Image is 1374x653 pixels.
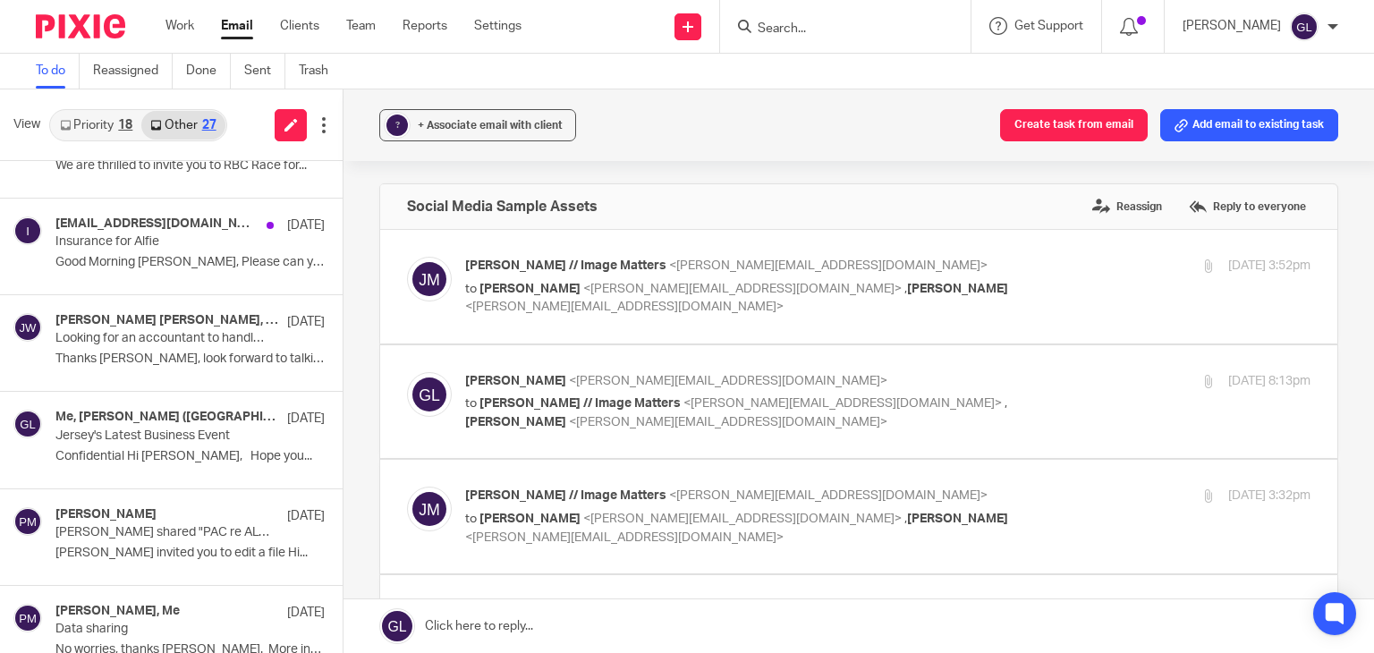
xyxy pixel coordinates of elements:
[1088,193,1166,220] label: Reassign
[465,531,784,544] span: <[PERSON_NAME][EMAIL_ADDRESS][DOMAIN_NAME]>
[683,397,1002,410] span: <[PERSON_NAME][EMAIL_ADDRESS][DOMAIN_NAME]>
[479,397,681,410] span: [PERSON_NAME] // Image Matters
[280,17,319,35] a: Clients
[583,283,902,295] span: <[PERSON_NAME][EMAIL_ADDRESS][DOMAIN_NAME]>
[36,54,80,89] a: To do
[55,449,325,464] p: Confidential Hi [PERSON_NAME], Hope you...
[465,259,666,272] span: [PERSON_NAME] // Image Matters
[287,216,325,234] p: [DATE]
[418,120,563,131] span: + Associate email with client
[13,410,42,438] img: svg%3E
[1228,257,1310,276] p: [DATE] 3:52pm
[346,17,376,35] a: Team
[78,517,400,530] span: [PERSON_NAME][EMAIL_ADDRESS][DOMAIN_NAME]
[13,115,40,134] span: View
[479,513,581,525] span: [PERSON_NAME]
[465,416,566,428] span: [PERSON_NAME]
[55,255,325,270] p: Good Morning [PERSON_NAME], Please can you send...
[386,114,408,136] div: ?
[907,283,1008,295] span: [PERSON_NAME]
[55,331,271,346] p: Looking for an accountant to handle a business acqusition
[118,119,132,131] div: 18
[55,507,157,522] h4: [PERSON_NAME]
[465,513,477,525] span: to
[72,517,79,530] span: //
[141,111,225,140] a: Other27
[186,54,231,89] a: Done
[479,283,581,295] span: [PERSON_NAME]
[55,604,180,619] h4: [PERSON_NAME], Me
[465,397,477,410] span: to
[403,17,447,35] a: Reports
[1160,109,1338,141] button: Add email to existing task
[287,507,325,525] p: [DATE]
[13,604,42,632] img: svg%3E
[1005,397,1007,410] span: ,
[569,375,887,387] span: <[PERSON_NAME][EMAIL_ADDRESS][DOMAIN_NAME]>
[465,375,566,387] span: [PERSON_NAME]
[55,525,271,540] p: [PERSON_NAME] shared "PAC re ALO review Response [DATE]" with you
[1228,372,1310,391] p: [DATE] 8:13pm
[55,352,325,367] p: Thanks [PERSON_NAME], look forward to talking. [PERSON_NAME] ...
[13,313,42,342] img: svg%3E
[465,301,784,313] span: <[PERSON_NAME][EMAIL_ADDRESS][DOMAIN_NAME]>
[904,283,907,295] span: ,
[669,489,988,502] span: <[PERSON_NAME][EMAIL_ADDRESS][DOMAIN_NAME]>
[55,158,325,174] p: We are thrilled to invite you to RBC Race for...
[907,513,1008,525] span: [PERSON_NAME]
[474,17,522,35] a: Settings
[55,428,271,444] p: Jersey's Latest Business Event
[55,313,278,328] h4: [PERSON_NAME] [PERSON_NAME], Me
[904,513,907,525] span: ,
[756,21,917,38] input: Search
[55,234,271,250] p: Insurance for Alfie
[287,410,325,428] p: [DATE]
[1014,20,1083,32] span: Get Support
[407,487,452,531] img: svg%3E
[55,410,278,425] h4: Me, [PERSON_NAME] ([GEOGRAPHIC_DATA])
[379,109,576,141] button: ? + Associate email with client
[13,216,42,245] img: svg%3E
[221,17,253,35] a: Email
[569,416,887,428] span: <[PERSON_NAME][EMAIL_ADDRESS][DOMAIN_NAME]>
[1228,487,1310,505] p: [DATE] 3:32pm
[287,604,325,622] p: [DATE]
[36,14,125,38] img: Pixie
[202,119,216,131] div: 27
[51,111,141,140] a: Priority18
[93,54,173,89] a: Reassigned
[244,54,285,89] a: Sent
[13,507,42,536] img: svg%3E
[669,259,988,272] span: <[PERSON_NAME][EMAIL_ADDRESS][DOMAIN_NAME]>
[165,17,194,35] a: Work
[7,474,141,488] span: CREATIVE DIRECTOR
[465,489,666,502] span: [PERSON_NAME] // Image Matters
[1290,13,1319,41] img: svg%3E
[1184,193,1310,220] label: Reply to everyone
[55,546,325,561] p: [PERSON_NAME] invited you to edit a file Hi...
[407,372,452,417] img: svg%3E
[287,313,325,331] p: [DATE]
[465,283,477,295] span: to
[299,54,342,89] a: Trash
[407,198,598,216] h4: Social Media Sample Assets
[267,481,533,517] span: [PERSON_NAME]
[55,622,271,637] p: Data sharing
[55,216,258,232] h4: [EMAIL_ADDRESS][DOMAIN_NAME]
[1183,17,1281,35] p: [PERSON_NAME]
[583,513,902,525] span: <[PERSON_NAME][EMAIL_ADDRESS][DOMAIN_NAME]>
[1000,109,1148,141] button: Create task from email
[407,257,452,301] img: svg%3E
